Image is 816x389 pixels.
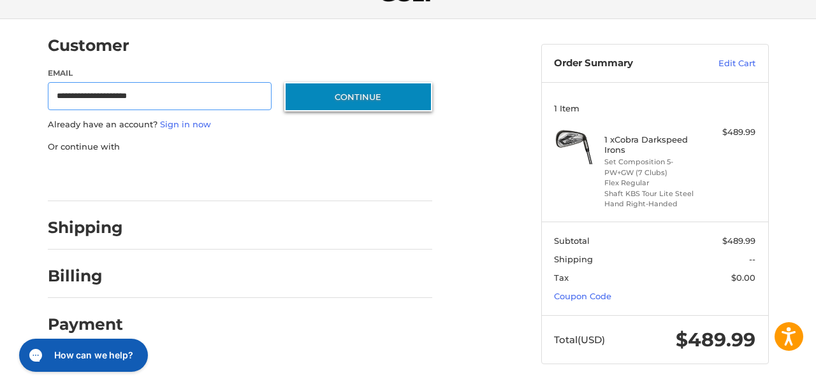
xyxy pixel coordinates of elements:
button: Continue [284,82,432,111]
p: Or continue with [48,141,432,153]
div: $489.99 [705,126,755,139]
li: Hand Right-Handed [604,199,702,209]
label: Email [48,67,272,79]
h3: 1 Item [554,103,755,113]
a: Edit Cart [691,57,755,70]
iframe: Google Customer Reviews [711,355,816,389]
li: Set Composition 5-PW+GW (7 Clubs) [604,157,702,178]
iframe: PayPal-paypal [43,166,139,188]
h2: Customer [48,36,129,55]
h2: Billing [48,266,122,286]
li: Shaft KBS Tour Lite Steel [604,188,702,199]
span: Tax [554,272,569,283]
span: $0.00 [731,272,755,283]
p: Already have an account? [48,118,432,131]
iframe: Gorgias live chat messenger [13,334,152,376]
span: Subtotal [554,236,590,246]
iframe: PayPal-venmo [259,166,355,188]
a: Coupon Code [554,291,611,301]
a: Sign in now [160,119,211,129]
li: Flex Regular [604,178,702,188]
span: Shipping [554,254,593,264]
span: $489.99 [676,328,755,351]
iframe: PayPal-paylater [152,166,247,188]
span: Total (USD) [554,334,605,346]
span: -- [749,254,755,264]
h2: Shipping [48,218,123,237]
h4: 1 x Cobra Darkspeed Irons [604,134,702,155]
span: $489.99 [722,236,755,246]
h2: Payment [48,315,123,334]
h3: Order Summary [554,57,691,70]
